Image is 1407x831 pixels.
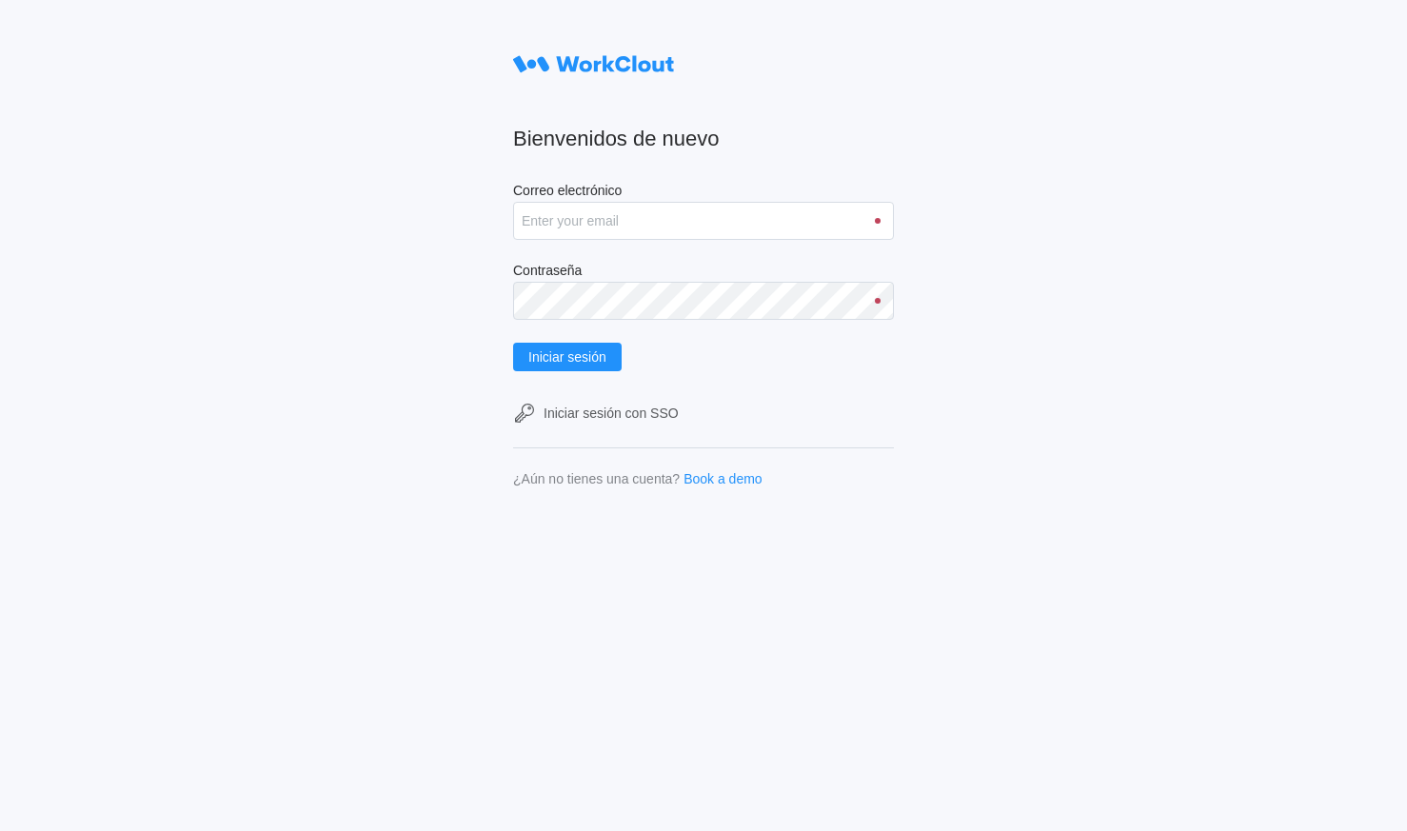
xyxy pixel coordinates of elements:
label: Correo electrónico [513,183,894,202]
div: ¿Aún no tienes una cuenta? [513,471,680,486]
input: Enter your email [513,202,894,240]
button: Iniciar sesión [513,343,622,371]
span: Iniciar sesión [528,350,606,364]
label: Contraseña [513,263,894,282]
h2: Bienvenidos de nuevo [513,126,894,152]
div: Iniciar sesión con SSO [544,406,679,421]
a: Iniciar sesión con SSO [513,402,894,425]
a: Book a demo [684,471,763,486]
